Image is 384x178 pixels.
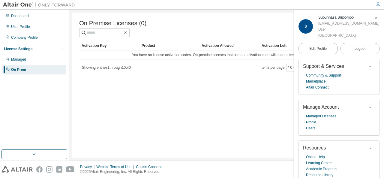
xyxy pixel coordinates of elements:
[80,169,165,174] p: © 2025 Altair Engineering, Inc. All Rights Reserved.
[202,41,257,50] div: Activation Allowed
[306,72,341,78] a: Community & Support
[261,64,298,71] span: Items per page
[306,113,336,119] a: Managed Licenses
[2,166,33,173] img: altair_logo.svg
[36,166,43,173] img: facebook.svg
[306,172,333,178] a: Resource Library
[306,119,316,125] a: Profile
[309,46,327,51] span: Edit Profile
[136,164,165,169] div: Cookie Consent
[303,64,344,69] span: Support & Services
[288,65,296,70] button: 10
[306,160,332,166] a: Learning Center
[318,32,379,38] div: [GEOGRAPHIC_DATA]
[3,2,78,8] img: Altair One
[318,20,379,26] div: [EMAIL_ADDRESS][DOMAIN_NAME]
[96,164,136,169] div: Website Terms of Use
[11,24,30,29] div: User Profile
[66,166,75,173] img: youtube.svg
[82,41,137,50] div: Activation Key
[11,57,26,62] div: Managed
[11,67,26,72] div: On Prem
[4,47,32,51] div: License Settings
[56,166,62,173] img: linkedin.svg
[142,41,197,50] div: Product
[262,41,317,50] div: Activation Left
[306,154,325,160] a: Online Help
[79,50,350,59] td: You have no license activation codes. On-premise licenses that use an activation code will appear...
[303,145,326,150] span: Resources
[11,14,29,18] div: Dashboard
[340,43,380,54] button: Logout
[303,104,339,110] span: Manage Account
[318,26,379,32] div: User
[82,65,131,70] span: Showing entries 1 through 10 of 0
[80,164,96,169] div: Privacy
[79,20,146,27] span: On Premise Licenses (0)
[306,166,337,172] a: Academic Program
[318,14,379,20] div: Supunnasa Srijoompol
[11,35,38,40] div: Company Profile
[354,46,365,52] span: Logout
[46,166,52,173] img: instagram.svg
[298,43,338,54] a: Edit Profile
[306,84,328,90] a: Altair Connect
[304,24,307,29] span: S
[306,78,325,84] a: Marketplace
[306,125,315,131] a: Users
